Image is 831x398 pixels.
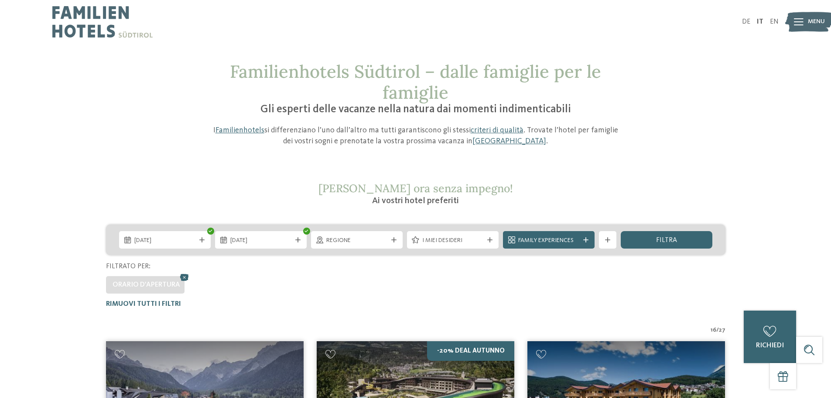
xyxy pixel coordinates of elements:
span: richiedi [756,342,784,349]
a: DE [742,18,750,25]
a: criteri di qualità [471,126,523,134]
span: Orario d'apertura [113,281,180,288]
span: [DATE] [230,236,291,245]
span: Ai vostri hotel preferiti [372,197,459,205]
span: [PERSON_NAME] ora senza impegno! [318,181,513,195]
span: / [716,326,719,335]
a: IT [757,18,763,25]
span: Family Experiences [518,236,579,245]
a: EN [770,18,779,25]
a: [GEOGRAPHIC_DATA] [472,137,546,145]
span: Rimuovi tutti i filtri [106,301,181,308]
p: I si differenziano l’uno dall’altro ma tutti garantiscono gli stessi . Trovate l’hotel per famigl... [209,125,623,147]
span: Regione [326,236,387,245]
span: Filtrato per: [106,263,150,270]
span: Familienhotels Südtirol – dalle famiglie per le famiglie [230,60,601,104]
span: filtra [656,237,677,244]
span: Gli esperti delle vacanze nella natura dai momenti indimenticabili [260,104,571,115]
a: richiedi [744,311,796,363]
span: [DATE] [134,236,195,245]
span: Menu [808,17,825,26]
span: 27 [719,326,725,335]
span: 16 [711,326,716,335]
a: Familienhotels [215,126,264,134]
span: I miei desideri [422,236,483,245]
